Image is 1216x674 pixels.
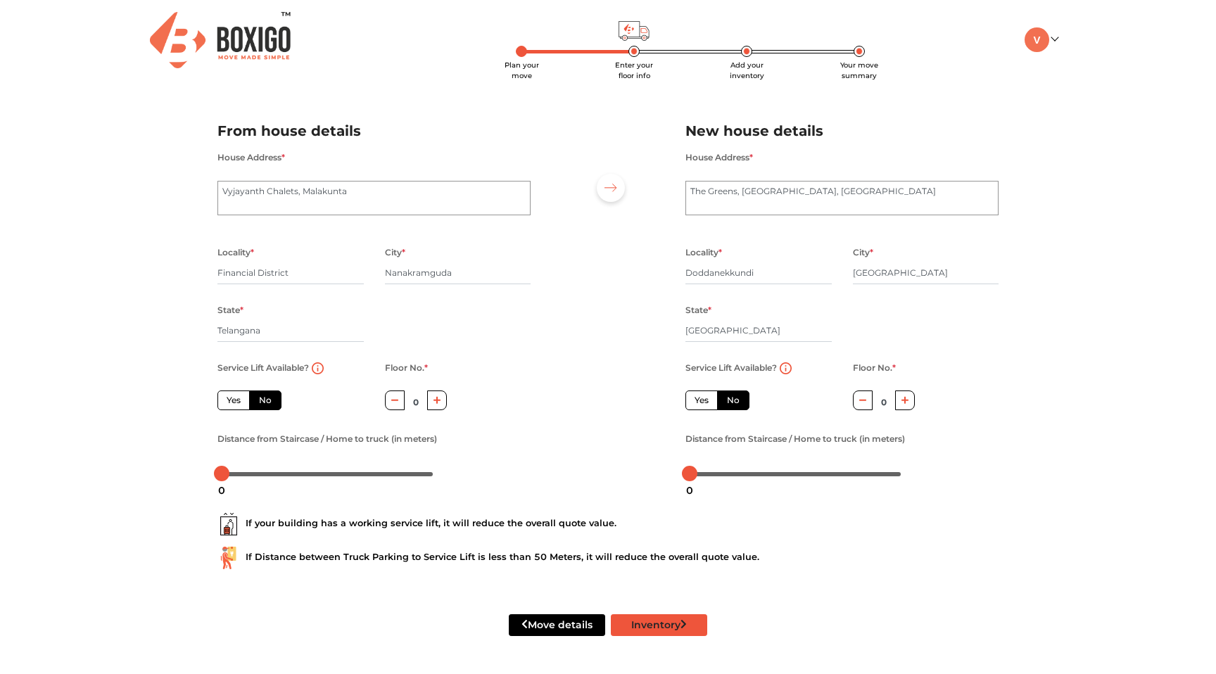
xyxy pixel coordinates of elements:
[217,430,437,448] label: Distance from Staircase / Home to truck (in meters)
[217,181,531,216] textarea: Vyjayanth Chalets, Malakunta
[680,478,699,502] div: 0
[217,243,254,262] label: Locality
[685,301,711,319] label: State
[150,12,291,68] img: Boxigo
[249,390,281,410] label: No
[611,614,707,636] button: Inventory
[717,390,749,410] label: No
[685,243,722,262] label: Locality
[217,301,243,319] label: State
[853,359,896,377] label: Floor No.
[385,359,428,377] label: Floor No.
[840,61,878,80] span: Your move summary
[685,181,999,216] textarea: The Greens, [GEOGRAPHIC_DATA], [GEOGRAPHIC_DATA]
[217,390,250,410] label: Yes
[685,120,999,143] h2: New house details
[685,359,777,377] label: Service Lift Available?
[685,148,753,167] label: House Address
[685,390,718,410] label: Yes
[509,614,605,636] button: Move details
[615,61,653,80] span: Enter your floor info
[730,61,764,80] span: Add your inventory
[505,61,539,80] span: Plan your move
[213,478,231,502] div: 0
[217,120,531,143] h2: From house details
[385,243,405,262] label: City
[217,547,240,569] img: ...
[217,547,999,569] div: If Distance between Truck Parking to Service Lift is less than 50 Meters, it will reduce the over...
[217,359,309,377] label: Service Lift Available?
[685,430,905,448] label: Distance from Staircase / Home to truck (in meters)
[217,513,240,535] img: ...
[217,513,999,535] div: If your building has a working service lift, it will reduce the overall quote value.
[853,243,873,262] label: City
[217,148,285,167] label: House Address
